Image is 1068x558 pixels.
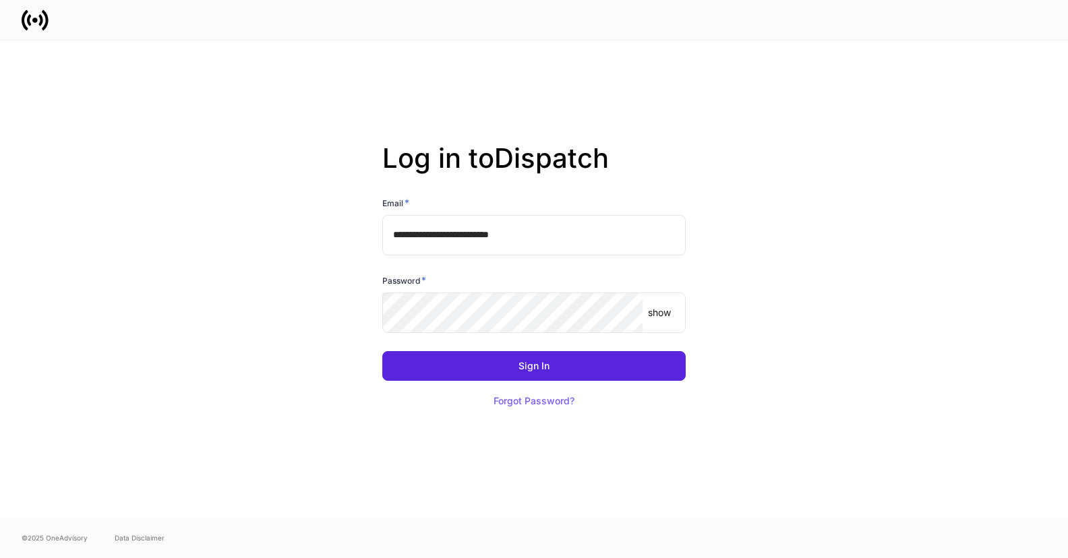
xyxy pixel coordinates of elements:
[494,396,574,406] div: Forgot Password?
[382,274,426,287] h6: Password
[648,306,671,319] p: show
[382,351,686,381] button: Sign In
[382,196,409,210] h6: Email
[382,142,686,196] h2: Log in to Dispatch
[518,361,550,371] div: Sign In
[477,386,591,416] button: Forgot Password?
[115,532,165,543] a: Data Disclaimer
[22,532,88,543] span: © 2025 OneAdvisory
